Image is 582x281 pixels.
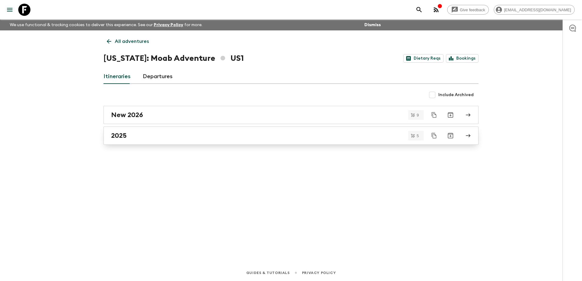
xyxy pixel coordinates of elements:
[115,38,149,45] p: All adventures
[457,8,489,12] span: Give feedback
[7,19,205,30] p: We use functional & tracking cookies to deliver this experience. See our for more.
[103,52,244,64] h1: [US_STATE]: Moab Adventure US1
[413,4,425,16] button: search adventures
[103,127,479,145] a: 2025
[447,5,489,15] a: Give feedback
[429,109,440,120] button: Duplicate
[154,23,183,27] a: Privacy Policy
[494,5,575,15] div: [EMAIL_ADDRESS][DOMAIN_NAME]
[103,106,479,124] a: New 2026
[413,134,422,138] span: 5
[501,8,574,12] span: [EMAIL_ADDRESS][DOMAIN_NAME]
[4,4,16,16] button: menu
[444,109,457,121] button: Archive
[438,92,474,98] span: Include Archived
[143,69,173,84] a: Departures
[429,130,440,141] button: Duplicate
[111,132,127,140] h2: 2025
[446,54,479,63] a: Bookings
[103,35,152,47] a: All adventures
[413,113,422,117] span: 9
[246,269,290,276] a: Guides & Tutorials
[302,269,336,276] a: Privacy Policy
[363,21,382,29] button: Dismiss
[103,69,131,84] a: Itineraries
[403,54,444,63] a: Dietary Reqs
[444,130,457,142] button: Archive
[111,111,143,119] h2: New 2026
